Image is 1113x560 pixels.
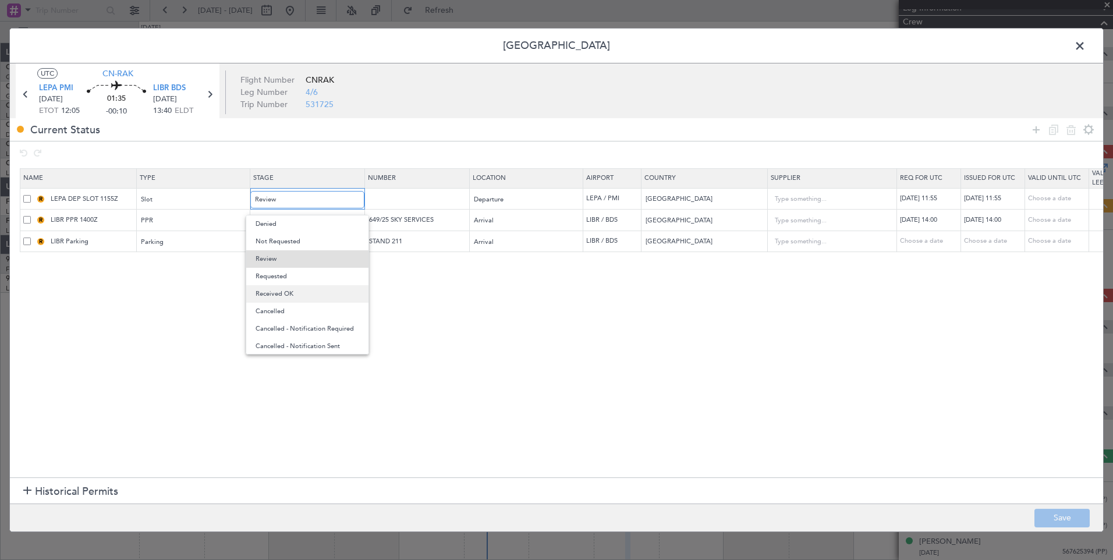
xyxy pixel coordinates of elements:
[256,303,359,320] span: Cancelled
[256,215,359,233] span: Denied
[256,285,359,303] span: Received OK
[256,338,359,355] span: Cancelled - Notification Sent
[256,250,359,268] span: Review
[256,268,359,285] span: Requested
[256,233,359,250] span: Not Requested
[256,320,359,338] span: Cancelled - Notification Required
